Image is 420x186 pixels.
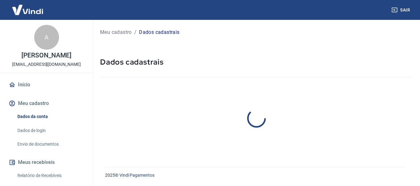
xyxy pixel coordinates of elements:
[15,138,85,151] a: Envio de documentos
[139,29,179,36] p: Dados cadastrais
[390,4,413,16] button: Sair
[34,25,59,50] div: A
[12,61,81,68] p: [EMAIL_ADDRESS][DOMAIN_NAME]
[100,29,132,36] a: Meu cadastro
[21,52,71,59] p: [PERSON_NAME]
[100,57,413,67] h5: Dados cadastrais
[7,156,85,169] button: Meus recebíveis
[15,110,85,123] a: Dados da conta
[7,0,48,19] img: Vindi
[7,78,85,92] a: Início
[15,169,85,182] a: Relatório de Recebíveis
[15,124,85,137] a: Dados de login
[105,172,405,179] p: 2025 ©
[7,97,85,110] button: Meu cadastro
[119,173,155,178] a: Vindi Pagamentos
[134,29,136,36] p: /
